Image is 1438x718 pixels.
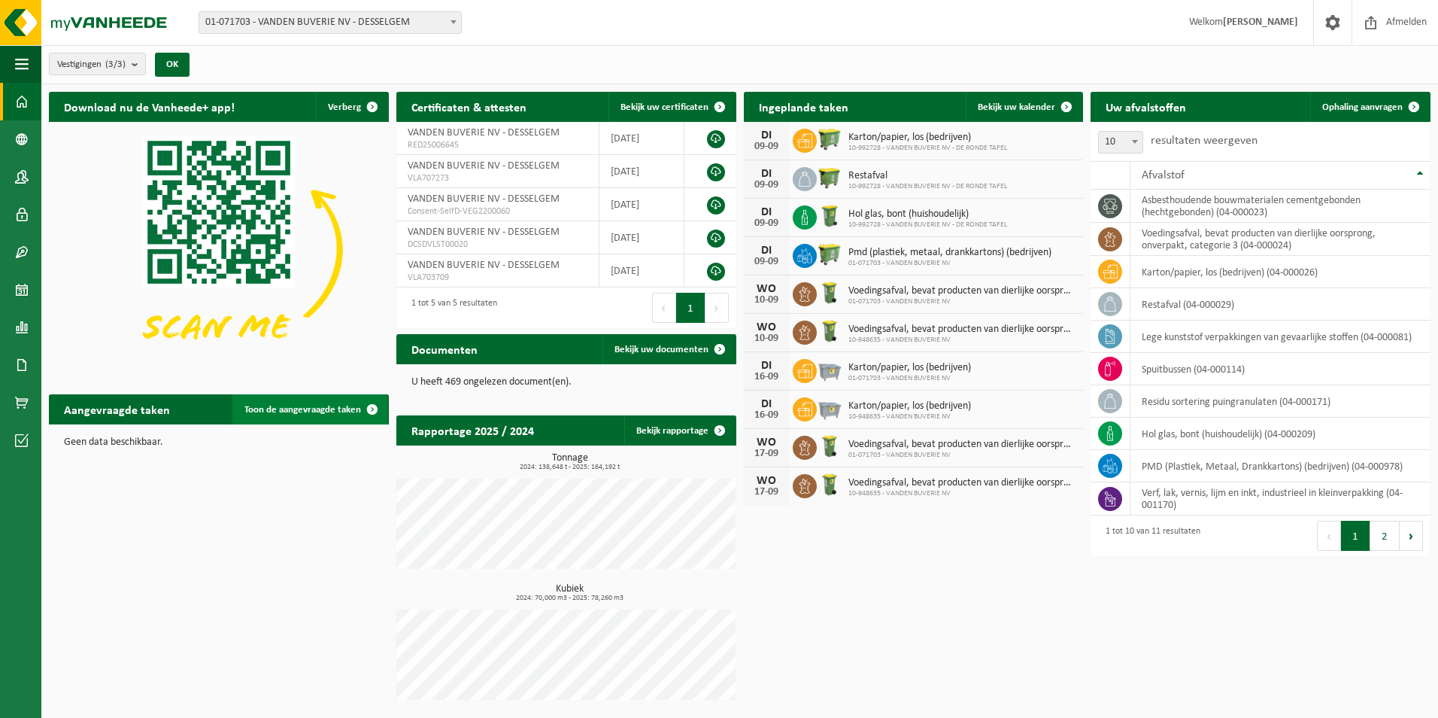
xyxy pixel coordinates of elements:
[817,357,842,382] img: WB-2500-GAL-GY-01
[751,333,781,344] div: 10-09
[1130,482,1430,516] td: verf, lak, vernis, lijm en inkt, industrieel in kleinverpakking (04-001170)
[599,254,684,288] td: [DATE]
[408,239,587,251] span: DCSDVLST00020
[848,221,1007,230] span: 10-992728 - VANDEN BUVERIE NV - DE RONDE TAFEL
[751,410,781,421] div: 16-09
[620,102,708,112] span: Bekijk uw certificaten
[676,293,705,323] button: 1
[751,321,781,333] div: WO
[404,291,497,324] div: 1 tot 5 van 5 resultaten
[316,92,387,122] button: Verberg
[817,395,842,421] img: WB-2500-GAL-GY-01
[817,280,842,306] img: WB-0140-HPE-GN-50
[49,92,250,121] h2: Download nu de Vanheede+ app!
[244,405,361,415] span: Toon de aangevraagde taken
[396,334,493,364] h2: Documenten
[1400,521,1423,551] button: Next
[199,12,461,33] span: 01-071703 - VANDEN BUVERIE NV - DESSELGEM
[404,595,736,602] span: 2024: 70,000 m3 - 2025: 78,260 m3
[608,92,735,122] a: Bekijk uw certificaten
[1098,131,1143,154] span: 10
[848,285,1076,297] span: Voedingsafval, bevat producten van dierlijke oorsprong, onverpakt, categorie 3
[404,584,736,602] h3: Kubiek
[848,451,1076,460] span: 01-071703 - VANDEN BUVERIE NV
[404,464,736,471] span: 2024: 138,648 t - 2025: 164,192 t
[105,59,126,69] count: (3/3)
[751,283,781,295] div: WO
[751,475,781,487] div: WO
[817,126,842,152] img: WB-0660-HPE-GN-50
[1130,223,1430,256] td: voedingsafval, bevat producten van dierlijke oorsprong, onverpakt, categorie 3 (04-000024)
[978,102,1055,112] span: Bekijk uw kalender
[49,394,185,424] h2: Aangevraagde taken
[848,374,971,383] span: 01-071703 - VANDEN BUVERIE NV
[1130,450,1430,482] td: PMD (Plastiek, Metaal, Drankkartons) (bedrijven) (04-000978)
[232,394,387,424] a: Toon de aangevraagde taken
[408,172,587,184] span: VLA707273
[848,132,1007,144] span: Karton/papier, los (bedrijven)
[1317,521,1341,551] button: Previous
[49,122,389,377] img: Download de VHEPlus App
[408,139,587,151] span: RED25006645
[1130,190,1430,223] td: asbesthoudende bouwmaterialen cementgebonden (hechtgebonden) (04-000023)
[1322,102,1403,112] span: Ophaling aanvragen
[614,345,708,354] span: Bekijk uw documenten
[751,295,781,306] div: 10-09
[751,257,781,267] div: 09-09
[848,477,1076,489] span: Voedingsafval, bevat producten van dierlijke oorsprong, onverpakt, categorie 3
[966,92,1082,122] a: Bekijk uw kalender
[624,415,735,446] a: Bekijk rapportage
[817,318,842,344] img: WB-0140-HPE-GN-50
[57,53,126,76] span: Vestigingen
[1130,353,1430,385] td: spuitbussen (04-000114)
[1310,92,1429,122] a: Ophaling aanvragen
[1370,521,1400,551] button: 2
[408,193,560,205] span: VANDEN BUVERIE NV - DESSELGEM
[652,293,676,323] button: Previous
[396,415,549,445] h2: Rapportage 2025 / 2024
[848,182,1007,191] span: 10-992728 - VANDEN BUVERIE NV - DE RONDE TAFEL
[408,260,560,271] span: VANDEN BUVERIE NV - DESSELGEM
[751,180,781,190] div: 09-09
[751,372,781,382] div: 16-09
[848,362,971,374] span: Karton/papier, los (bedrijven)
[751,218,781,229] div: 09-09
[848,144,1007,153] span: 10-992728 - VANDEN BUVERIE NV - DE RONDE TAFEL
[599,155,684,188] td: [DATE]
[751,398,781,410] div: DI
[328,102,361,112] span: Verberg
[404,453,736,471] h3: Tonnage
[599,122,684,155] td: [DATE]
[1130,288,1430,321] td: restafval (04-000029)
[751,449,781,459] div: 17-09
[848,412,971,421] span: 10-948635 - VANDEN BUVERIE NV
[599,221,684,254] td: [DATE]
[817,242,842,267] img: WB-0660-HPE-GN-50
[848,324,1076,336] span: Voedingsafval, bevat producten van dierlijke oorsprong, onverpakt, categorie 3
[1099,132,1142,153] span: 10
[64,437,374,448] p: Geen data beschikbaar.
[1341,521,1370,551] button: 1
[1130,385,1430,418] td: residu sortering puingranulaten (04-000171)
[1223,17,1298,28] strong: [PERSON_NAME]
[408,272,587,284] span: VLA703709
[751,206,781,218] div: DI
[817,203,842,229] img: WB-0240-HPE-GN-50
[751,360,781,372] div: DI
[817,434,842,459] img: WB-0140-HPE-GN-50
[848,297,1076,306] span: 01-071703 - VANDEN BUVERIE NV
[744,92,863,121] h2: Ingeplande taken
[408,127,560,138] span: VANDEN BUVERIE NV - DESSELGEM
[817,472,842,497] img: WB-0140-HPE-GN-50
[1098,519,1200,552] div: 1 tot 10 van 11 resultaten
[1130,256,1430,288] td: karton/papier, los (bedrijven) (04-000026)
[848,489,1076,498] span: 10-948635 - VANDEN BUVERIE NV
[848,336,1076,345] span: 10-948635 - VANDEN BUVERIE NV
[751,245,781,257] div: DI
[817,165,842,190] img: WB-1100-HPE-GN-50
[408,205,587,218] span: Consent-SelfD-VEG2200060
[1151,135,1257,147] label: resultaten weergeven
[49,53,146,75] button: Vestigingen(3/3)
[751,437,781,449] div: WO
[751,487,781,497] div: 17-09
